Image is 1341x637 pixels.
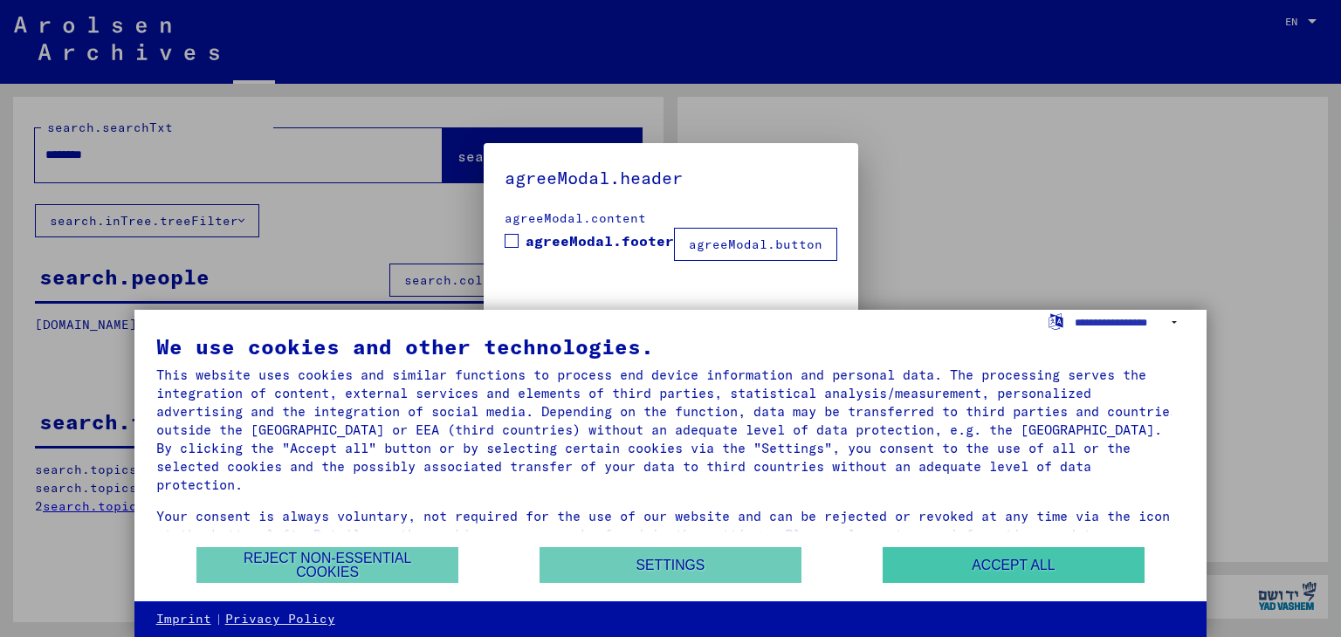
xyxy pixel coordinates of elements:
button: Reject non-essential cookies [196,547,458,583]
div: Your consent is always voluntary, not required for the use of our website and can be rejected or ... [156,507,1186,562]
span: agreeModal.footer [526,230,674,251]
a: Privacy Policy [225,611,335,628]
button: agreeModal.button [674,228,837,261]
div: This website uses cookies and similar functions to process end device information and personal da... [156,366,1186,494]
div: agreeModal.content [505,209,837,228]
button: Settings [540,547,801,583]
div: We use cookies and other technologies. [156,336,1186,357]
button: Accept all [883,547,1145,583]
h5: agreeModal.header [505,164,837,192]
a: Imprint [156,611,211,628]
